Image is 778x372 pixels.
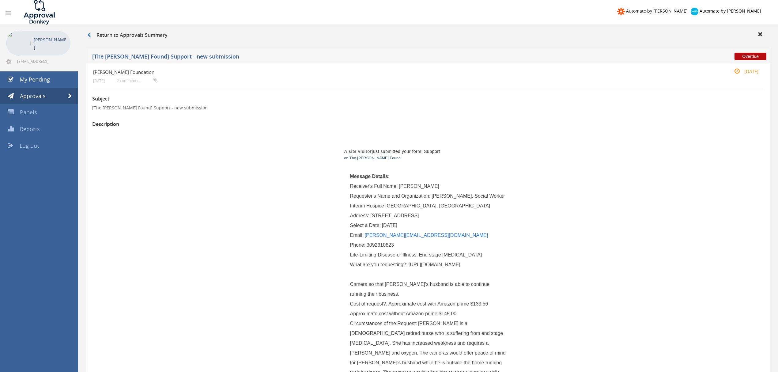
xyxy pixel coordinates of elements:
[349,156,401,160] a: The [PERSON_NAME] Found
[350,233,364,238] span: Email:
[350,262,491,297] span: [URL][DOMAIN_NAME] Camera so that [PERSON_NAME]'s husband is able to continue running their busin...
[17,59,69,64] span: [EMAIL_ADDRESS][DOMAIN_NAME]
[20,125,40,133] span: Reports
[399,184,439,189] span: [PERSON_NAME]
[626,8,688,14] span: Automate by [PERSON_NAME]
[617,8,625,15] img: zapier-logomark.png
[728,68,758,75] small: [DATE]
[344,156,349,160] span: on
[344,149,372,154] strong: A site visitor
[350,184,398,189] span: Receiver's Full Name:
[34,36,67,51] p: [PERSON_NAME]
[92,54,564,61] h5: [The [PERSON_NAME] Found] Support - new submission
[350,301,387,306] span: Cost of request?:
[382,223,397,228] span: [DATE]
[350,193,507,208] span: [PERSON_NAME], Social Worker Interim Hospice [GEOGRAPHIC_DATA], [GEOGRAPHIC_DATA]
[92,96,764,102] h3: Subject
[350,321,417,326] span: Circumstances of the Request:
[365,233,488,238] a: [PERSON_NAME][EMAIL_ADDRESS][DOMAIN_NAME]
[350,262,408,267] span: What are you requesting?:
[350,301,489,316] span: Approximate cost with Amazon prime $133.56 Approximate cost without Amazon prime $145.00
[350,174,390,179] span: Message Details:
[350,252,418,257] span: Life-Limiting Disease or Illness:
[350,193,431,199] span: Requester's Name and Organization:
[93,70,651,75] h4: [PERSON_NAME] Foundation
[20,92,46,100] span: Approvals
[20,76,50,83] span: My Pending
[700,8,761,14] span: Automate by [PERSON_NAME]
[350,242,366,248] span: Phone:
[20,142,39,149] span: Log out
[350,223,381,228] span: Select a Date:
[350,213,369,218] span: Address:
[87,32,168,38] h3: Return to Approvals Summary
[92,122,764,127] h3: Description
[92,105,764,111] p: [The [PERSON_NAME] Found] Support - new submission
[419,252,482,257] span: End stage [MEDICAL_DATA]
[735,53,766,60] span: Overdue
[344,149,440,154] span: just submitted your form: Support
[691,8,698,15] img: xero-logo.png
[117,78,157,83] small: 2 comments...
[20,108,37,116] span: Panels
[370,213,419,218] span: [STREET_ADDRESS]
[93,78,105,83] small: [DATE]
[367,242,394,248] span: 3092310823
